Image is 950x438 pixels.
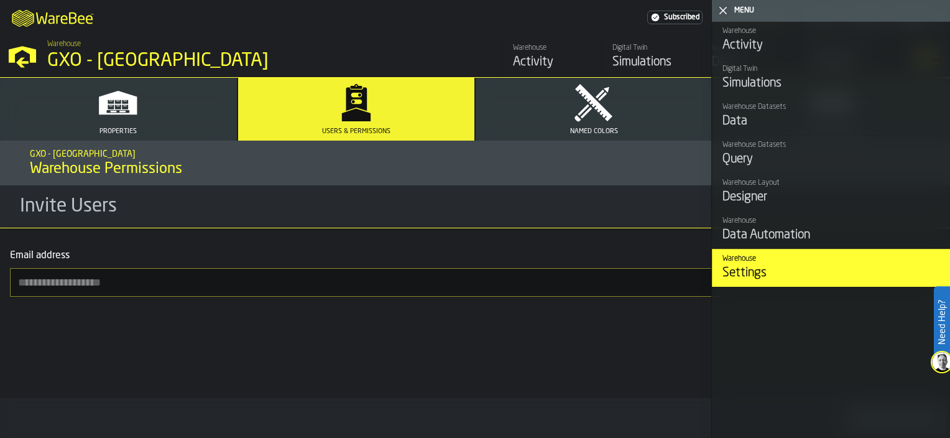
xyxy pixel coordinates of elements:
div: Warehouse [513,44,592,52]
a: link-to-/wh/i/ae0cd702-8cb1-4091-b3be-0aee77957c79/simulations [602,37,701,77]
span: Warehouse Permissions [30,159,182,179]
label: button-toolbar-Email address [10,248,940,302]
div: Menu Subscription [647,11,703,24]
div: Digital Twin [612,44,691,52]
label: Need Help? [935,287,949,357]
span: Properties [99,128,137,136]
span: Invite Users [10,195,117,218]
input: button-toolbar-Email address [10,268,940,297]
span: Named Colors [570,128,618,136]
span: Users & Permissions [322,128,390,136]
a: link-to-/wh/i/ae0cd702-8cb1-4091-b3be-0aee77957c79/feed/ [502,37,602,77]
div: GXO - [GEOGRAPHIC_DATA] [47,50,383,72]
a: link-to-/wh/i/ae0cd702-8cb1-4091-b3be-0aee77957c79/data [701,37,801,77]
span: Subscribed [664,13,699,22]
span: Warehouse [47,40,81,49]
h2: Sub Title [30,147,920,159]
a: link-to-/wh/i/ae0cd702-8cb1-4091-b3be-0aee77957c79/settings/billing [647,11,703,24]
div: Email address [10,248,940,263]
div: Activity [513,54,592,71]
div: Simulations [612,54,691,71]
